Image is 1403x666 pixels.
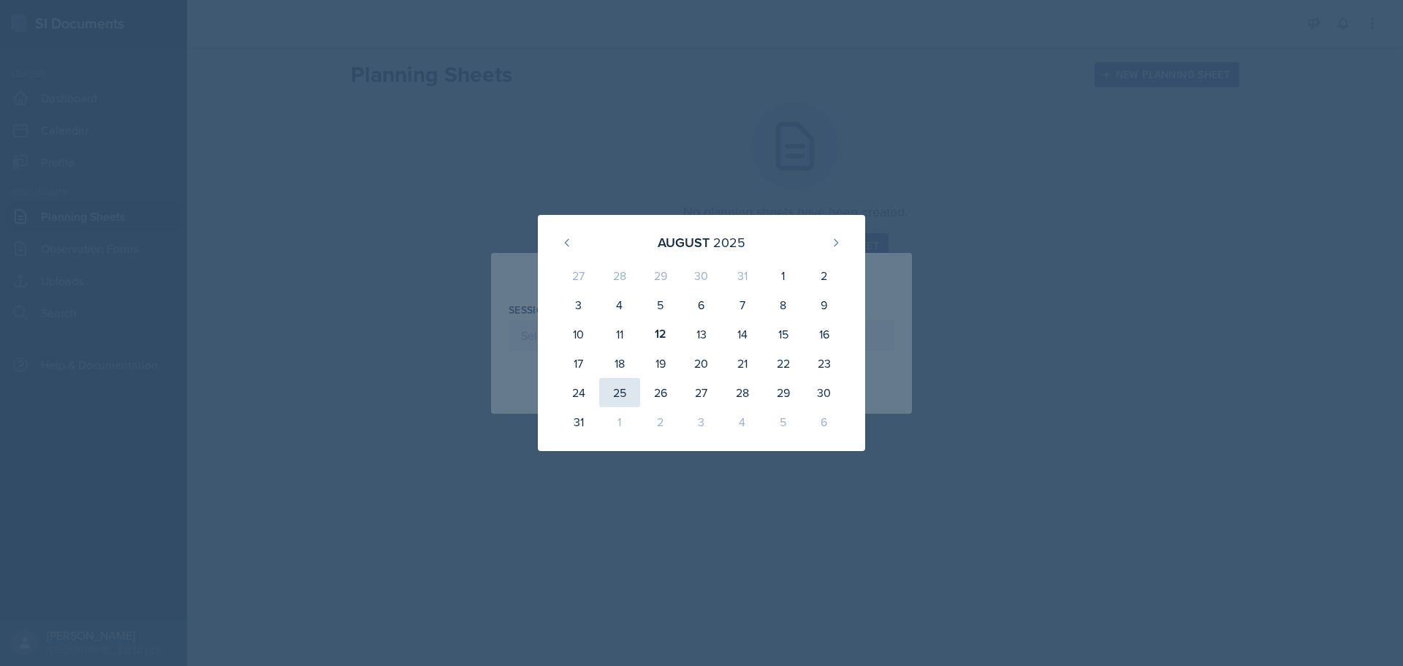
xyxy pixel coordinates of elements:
[804,261,845,290] div: 2
[804,407,845,436] div: 6
[681,378,722,407] div: 27
[681,261,722,290] div: 30
[722,378,763,407] div: 28
[640,378,681,407] div: 26
[722,319,763,349] div: 14
[558,319,599,349] div: 10
[599,319,640,349] div: 11
[681,349,722,378] div: 20
[640,290,681,319] div: 5
[804,290,845,319] div: 9
[658,232,710,252] div: August
[599,378,640,407] div: 25
[804,349,845,378] div: 23
[804,378,845,407] div: 30
[763,290,804,319] div: 8
[599,261,640,290] div: 28
[763,407,804,436] div: 5
[640,407,681,436] div: 2
[722,290,763,319] div: 7
[763,378,804,407] div: 29
[640,319,681,349] div: 12
[763,261,804,290] div: 1
[722,349,763,378] div: 21
[599,349,640,378] div: 18
[722,261,763,290] div: 31
[804,319,845,349] div: 16
[763,319,804,349] div: 15
[722,407,763,436] div: 4
[713,232,745,252] div: 2025
[558,378,599,407] div: 24
[599,290,640,319] div: 4
[558,290,599,319] div: 3
[558,261,599,290] div: 27
[681,290,722,319] div: 6
[599,407,640,436] div: 1
[681,407,722,436] div: 3
[558,407,599,436] div: 31
[640,261,681,290] div: 29
[763,349,804,378] div: 22
[640,349,681,378] div: 19
[681,319,722,349] div: 13
[558,349,599,378] div: 17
